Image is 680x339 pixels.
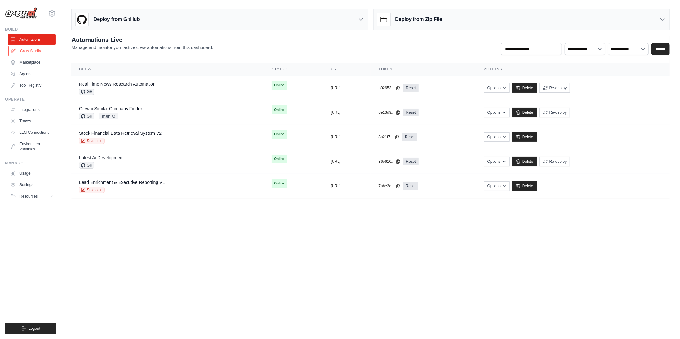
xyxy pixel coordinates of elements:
[76,13,88,26] img: GitHub Logo
[378,134,400,140] button: 8a21f7...
[79,113,94,119] span: GH
[512,132,537,142] a: Delete
[378,159,401,164] button: 36e610...
[403,84,418,92] a: Reset
[272,130,287,139] span: Online
[539,157,570,166] button: Re-deploy
[79,89,94,95] span: GH
[79,106,142,111] a: Crewai Similar Company Finder
[8,69,56,79] a: Agents
[5,27,56,32] div: Build
[5,323,56,334] button: Logout
[272,105,287,114] span: Online
[512,83,537,93] a: Delete
[403,158,418,165] a: Reset
[93,16,140,23] h3: Deploy from GitHub
[71,44,213,51] p: Manage and monitor your active crew automations from this dashboard.
[539,83,570,93] button: Re-deploy
[378,184,400,189] button: 7abe3c...
[5,161,56,166] div: Manage
[8,80,56,90] a: Tool Registry
[8,180,56,190] a: Settings
[539,108,570,117] button: Re-deploy
[512,108,537,117] a: Delete
[79,187,105,193] a: Studio
[8,34,56,45] a: Automations
[99,113,118,119] span: main
[484,108,510,117] button: Options
[264,63,323,76] th: Status
[371,63,476,76] th: Token
[71,35,213,44] h2: Automations Live
[79,162,94,169] span: GH
[5,97,56,102] div: Operate
[8,191,56,201] button: Resources
[8,168,56,178] a: Usage
[8,46,56,56] a: Crew Studio
[272,179,287,188] span: Online
[403,109,418,116] a: Reset
[402,133,417,141] a: Reset
[8,139,56,154] a: Environment Variables
[395,16,442,23] h3: Deploy from Zip File
[323,63,371,76] th: URL
[484,132,510,142] button: Options
[403,182,418,190] a: Reset
[28,326,40,331] span: Logout
[79,155,124,160] a: Latest Ai Development
[272,81,287,90] span: Online
[512,157,537,166] a: Delete
[79,131,162,136] a: Stock Financial Data Retrieval System V2
[484,181,510,191] button: Options
[476,63,670,76] th: Actions
[8,105,56,115] a: Integrations
[8,57,56,68] a: Marketplace
[71,63,264,76] th: Crew
[378,110,401,115] button: 8e13d9...
[79,180,165,185] a: Lead Enrichment & Executive Reporting V1
[378,85,401,90] button: b02653...
[79,82,156,87] a: Real Time News Research Automation
[512,181,537,191] a: Delete
[8,116,56,126] a: Traces
[272,155,287,163] span: Online
[19,194,38,199] span: Resources
[5,7,37,19] img: Logo
[484,83,510,93] button: Options
[484,157,510,166] button: Options
[79,138,105,144] a: Studio
[8,127,56,138] a: LLM Connections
